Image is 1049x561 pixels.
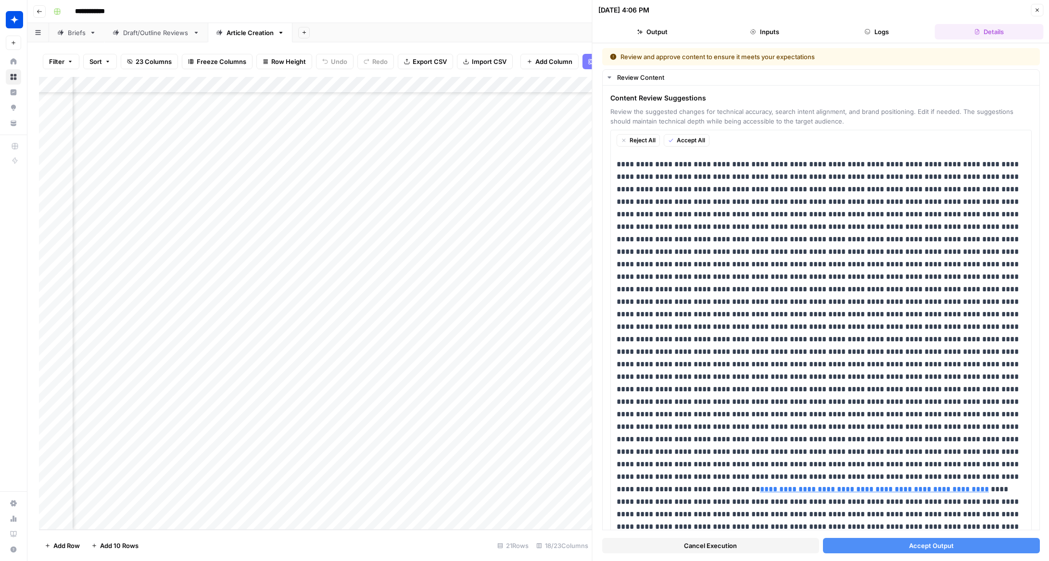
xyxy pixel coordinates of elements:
button: Add Row [39,538,86,553]
a: Settings [6,496,21,511]
a: Your Data [6,115,21,131]
a: Draft/Outline Reviews [104,23,208,42]
div: [DATE] 4:06 PM [598,5,649,15]
a: Home [6,54,21,69]
span: Undo [331,57,347,66]
a: Browse [6,69,21,85]
button: Logs [822,24,931,39]
span: Accept All [677,136,705,145]
button: Workspace: Wiz [6,8,21,32]
a: Usage [6,511,21,526]
button: 23 Columns [121,54,178,69]
div: Article Creation [227,28,274,37]
div: Draft/Outline Reviews [123,28,189,37]
a: Article Creation [208,23,292,42]
div: Review Content [617,73,1034,82]
button: Review Content [603,70,1039,85]
button: Cancel Execution [602,538,819,553]
div: Review and approve content to ensure it meets your expectations [610,52,923,62]
button: Export CSV [398,54,453,69]
button: Accept Output [822,538,1039,553]
button: Import CSV [457,54,513,69]
button: Reject All [617,134,660,147]
button: Add 10 Rows [86,538,144,553]
button: Details [935,24,1043,39]
div: 21 Rows [493,538,532,553]
span: Reject All [630,136,656,145]
button: Add Column [520,54,579,69]
div: Briefs [68,28,86,37]
span: Add Column [535,57,572,66]
a: Learning Hub [6,526,21,542]
button: Accept All [664,134,709,147]
span: Freeze Columns [197,57,246,66]
span: Cancel Execution [684,541,737,550]
span: Import CSV [472,57,506,66]
span: Content Review Suggestions [610,93,1032,103]
span: Sort [89,57,102,66]
div: 18/23 Columns [532,538,592,553]
span: Export CSV [413,57,447,66]
button: Redo [357,54,394,69]
span: 23 Columns [136,57,172,66]
span: Review the suggested changes for technical accuracy, search intent alignment, and brand positioni... [610,107,1032,126]
button: Sort [83,54,117,69]
button: Output [598,24,707,39]
button: Help + Support [6,542,21,557]
a: Briefs [49,23,104,42]
a: Insights [6,85,21,100]
button: Row Height [256,54,312,69]
span: Redo [372,57,388,66]
span: Accept Output [909,541,953,550]
a: Opportunities [6,100,21,115]
button: Freeze Columns [182,54,253,69]
button: Undo [316,54,354,69]
span: Row Height [271,57,306,66]
button: Filter [43,54,79,69]
span: Add Row [53,541,80,550]
span: Filter [49,57,64,66]
button: Inputs [710,24,819,39]
img: Wiz Logo [6,11,23,28]
span: Add 10 Rows [100,541,139,550]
